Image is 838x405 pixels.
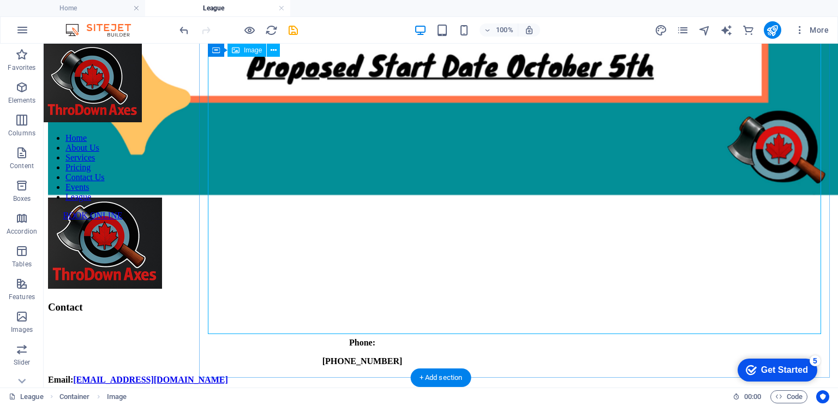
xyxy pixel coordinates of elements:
span: More [794,25,829,35]
p: Favorites [8,63,35,72]
i: Design (Ctrl+Alt+Y) [655,24,667,37]
span: : [752,392,753,401]
p: Accordion [7,227,37,236]
button: pages [677,23,690,37]
p: Elements [8,96,36,105]
button: publish [764,21,781,39]
button: design [655,23,668,37]
button: Code [770,390,807,403]
i: Pages (Ctrl+Alt+S) [677,24,689,37]
p: Features [9,293,35,301]
button: reload [265,23,278,37]
p: Content [10,162,34,170]
h4: League [145,2,290,14]
p: Columns [8,129,35,138]
button: More [790,21,833,39]
img: Editor Logo [63,23,145,37]
i: Undo: Change image (Ctrl+Z) [178,24,190,37]
nav: breadcrumb [59,390,127,403]
span: Click to select. Double-click to edit [107,390,127,403]
i: Publish [766,24,779,37]
p: Images [11,325,33,334]
button: undo [177,23,190,37]
span: Image [244,47,262,53]
button: Click here to leave preview mode and continue editing [243,23,256,37]
p: Tables [12,260,32,269]
div: Get Started 5 items remaining, 0% complete [9,5,88,28]
i: Navigator [698,24,711,37]
span: Code [775,390,803,403]
div: Get Started [32,12,79,22]
i: Commerce [742,24,755,37]
i: Reload page [265,24,278,37]
button: 100% [480,23,518,37]
i: On resize automatically adjust zoom level to fit chosen device. [524,25,534,35]
div: + Add section [411,368,471,387]
button: Usercentrics [816,390,829,403]
i: AI Writer [720,24,733,37]
p: Boxes [13,194,31,203]
button: text_generator [720,23,733,37]
button: commerce [742,23,755,37]
button: navigator [698,23,711,37]
p: Slider [14,358,31,367]
span: 00 00 [744,390,761,403]
h6: Session time [733,390,762,403]
div: 5 [81,2,92,13]
button: save [286,23,300,37]
h6: 100% [496,23,513,37]
span: Click to select. Double-click to edit [59,390,90,403]
i: Save (Ctrl+S) [287,24,300,37]
a: Click to cancel selection. Double-click to open Pages [9,390,44,403]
